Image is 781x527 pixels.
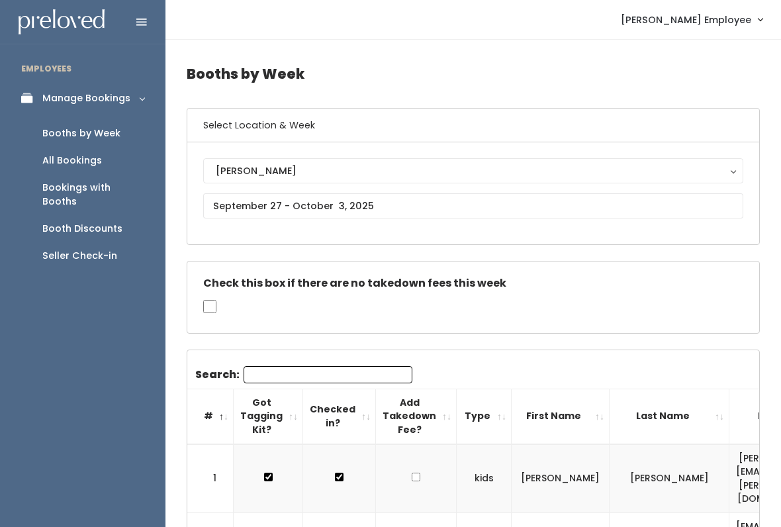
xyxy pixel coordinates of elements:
[457,444,512,513] td: kids
[457,389,512,444] th: Type: activate to sort column ascending
[187,109,759,142] h6: Select Location & Week
[608,5,776,34] a: [PERSON_NAME] Employee
[187,56,760,92] h4: Booths by Week
[187,389,234,444] th: #: activate to sort column descending
[203,158,743,183] button: [PERSON_NAME]
[303,389,376,444] th: Checked in?: activate to sort column ascending
[42,154,102,168] div: All Bookings
[234,389,303,444] th: Got Tagging Kit?: activate to sort column ascending
[216,164,731,178] div: [PERSON_NAME]
[610,389,729,444] th: Last Name: activate to sort column ascending
[512,389,610,444] th: First Name: activate to sort column ascending
[42,181,144,209] div: Bookings with Booths
[621,13,751,27] span: [PERSON_NAME] Employee
[187,444,234,513] td: 1
[610,444,729,513] td: [PERSON_NAME]
[195,366,412,383] label: Search:
[19,9,105,35] img: preloved logo
[42,126,120,140] div: Booths by Week
[42,249,117,263] div: Seller Check-in
[42,222,122,236] div: Booth Discounts
[512,444,610,513] td: [PERSON_NAME]
[42,91,130,105] div: Manage Bookings
[203,277,743,289] h5: Check this box if there are no takedown fees this week
[203,193,743,218] input: September 27 - October 3, 2025
[244,366,412,383] input: Search:
[376,389,457,444] th: Add Takedown Fee?: activate to sort column ascending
